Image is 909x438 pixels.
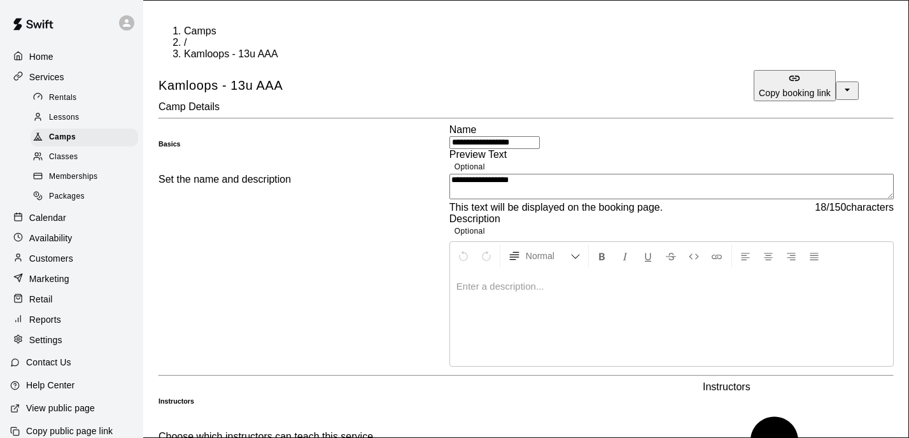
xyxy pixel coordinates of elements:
p: Help Center [26,379,74,392]
span: Kamloops - 13u AAA [184,48,278,59]
a: Packages [31,187,143,207]
button: Insert Link [706,244,728,267]
div: Lessons [31,109,138,127]
button: Format Strikethrough [660,244,682,267]
span: Optional [454,162,485,171]
p: Copy booking link [759,87,831,99]
a: Availability [10,229,133,248]
nav: breadcrumb [159,25,894,60]
a: Settings [10,330,133,350]
span: Rentals [49,92,77,104]
span: 18 / 150 characters [815,202,894,213]
span: Classes [49,151,78,164]
li: / [184,37,894,48]
div: Memberships [31,168,138,186]
button: Justify Align [803,244,825,267]
span: Lessons [49,111,80,124]
a: Marketing [10,269,133,288]
a: Classes [31,148,143,167]
span: Memberships [49,171,97,183]
p: Calendar [29,211,66,224]
a: Memberships [31,167,143,187]
p: Contact Us [26,356,71,369]
button: Left Align [735,244,756,267]
p: Customers [29,252,73,265]
a: Rentals [31,88,143,108]
p: Availability [29,232,73,244]
div: Classes [31,148,138,166]
label: Description [449,213,500,224]
span: Camp Details [159,101,220,112]
a: Home [10,47,133,66]
button: Insert Code [683,244,705,267]
button: select merge strategy [836,81,859,100]
a: Lessons [31,108,143,127]
span: Optional [454,227,485,236]
div: Rentals [31,89,138,107]
span: This text will be displayed on the booking page. [449,202,663,213]
p: Retail [29,293,53,306]
a: Reports [10,310,133,329]
button: Copy booking link [754,70,836,101]
button: Format Bold [591,244,613,267]
h6: Instructors [159,397,194,405]
button: Format Italics [614,244,636,267]
span: Camps [49,131,76,144]
button: Formatting Options [503,244,586,267]
label: Instructors [703,381,750,392]
a: Services [10,67,133,87]
p: View public page [26,402,95,414]
h6: Basics [159,140,181,148]
a: Calendar [10,208,133,227]
h5: Kamloops - 13u AAA [159,77,283,94]
button: Right Align [780,244,802,267]
div: split button [754,70,859,101]
p: Set the name and description [159,174,291,185]
p: Home [29,50,53,63]
p: Settings [29,334,62,346]
button: Center Align [757,244,779,267]
p: Reports [29,313,61,326]
button: Undo [453,244,474,267]
a: Camps [184,25,216,36]
a: Customers [10,249,133,268]
span: Packages [49,190,85,203]
button: Format Underline [637,244,659,267]
div: Camps [31,129,138,146]
button: Redo [476,244,497,267]
p: Services [29,71,64,83]
p: Copy public page link [26,425,113,437]
div: Packages [31,188,138,206]
a: Retail [10,290,133,309]
label: Preview Text [449,149,507,160]
span: Normal [526,250,570,262]
a: Camps [31,128,143,148]
label: Name [449,124,477,135]
p: Marketing [29,272,69,285]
